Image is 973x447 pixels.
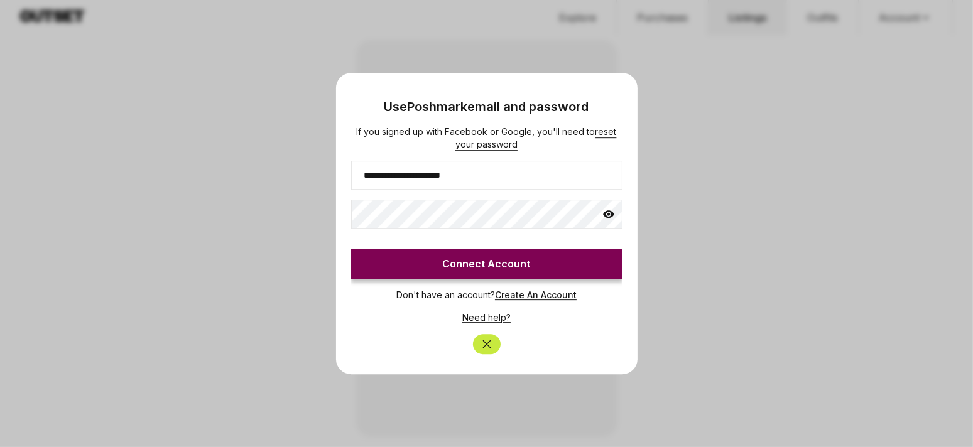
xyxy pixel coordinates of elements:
button: Close [473,334,501,354]
button: Create An Account [495,289,577,301]
button: Connect Account [351,249,622,279]
h3: Use Poshmark email and password [351,93,622,116]
p: Don't have an account? [351,279,622,301]
div: If you signed up with Facebook or Google, you'll need to [351,126,622,151]
a: Need help? [462,312,511,323]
